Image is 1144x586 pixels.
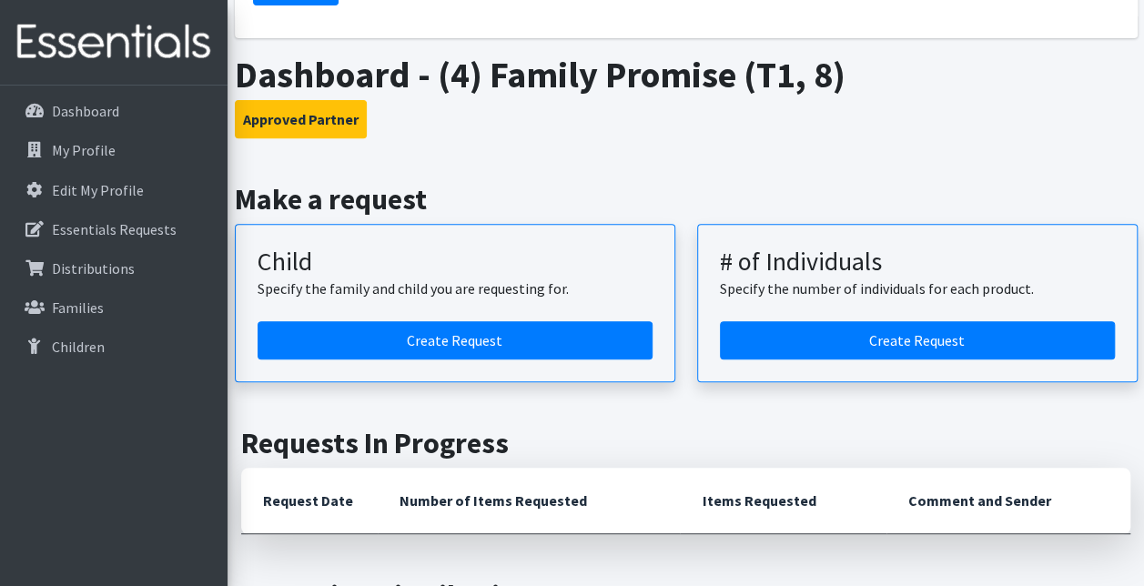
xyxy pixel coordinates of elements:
[258,278,653,299] p: Specify the family and child you are requesting for.
[378,468,680,534] th: Number of Items Requested
[7,93,220,129] a: Dashboard
[241,468,378,534] th: Request Date
[235,182,1138,217] h2: Make a request
[52,102,119,120] p: Dashboard
[235,53,1138,96] h1: Dashboard - (4) Family Promise (T1, 8)
[52,141,116,159] p: My Profile
[52,181,144,199] p: Edit My Profile
[720,321,1115,359] a: Create a request by number of individuals
[680,468,886,534] th: Items Requested
[52,298,104,317] p: Families
[720,247,1115,278] h3: # of Individuals
[720,278,1115,299] p: Specify the number of individuals for each product.
[7,328,220,365] a: Children
[52,220,177,238] p: Essentials Requests
[52,259,135,278] p: Distributions
[258,321,653,359] a: Create a request for a child or family
[258,247,653,278] h3: Child
[7,289,220,326] a: Families
[235,100,367,138] button: Approved Partner
[52,338,105,356] p: Children
[886,468,1130,534] th: Comment and Sender
[7,12,220,73] img: HumanEssentials
[7,211,220,248] a: Essentials Requests
[7,132,220,168] a: My Profile
[241,426,1130,460] h2: Requests In Progress
[7,250,220,287] a: Distributions
[7,172,220,208] a: Edit My Profile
